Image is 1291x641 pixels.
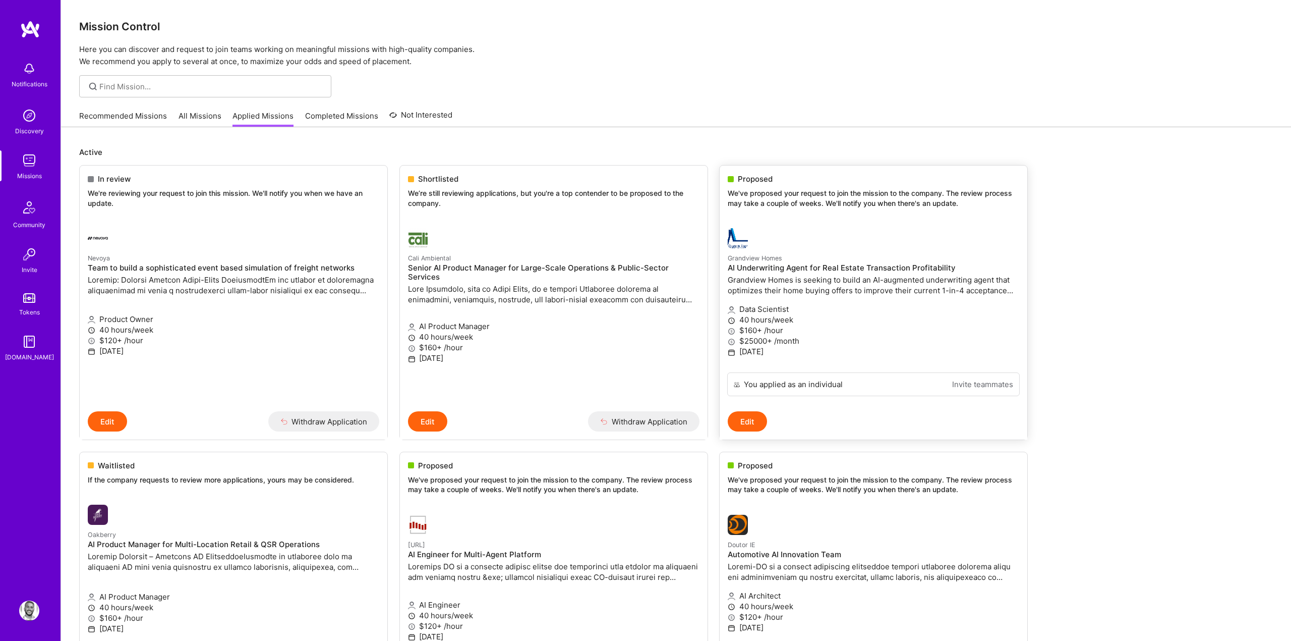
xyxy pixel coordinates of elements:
[408,324,416,331] i: icon Applicant
[88,325,379,335] p: 40 hours/week
[88,263,379,273] h4: Team to build a sophisticated event based simulation of freight networks
[88,188,379,208] p: We're reviewing your request to join this mission. We'll notify you when we have an update.
[418,460,453,471] span: Proposed
[408,332,699,342] p: 40 hours/week
[408,284,699,305] p: Lore Ipsumdolo, sita co Adipi Elits, do e tempori Utlaboree dolorema al enimadmini, veniamquis, n...
[88,475,379,485] p: If the company requests to review more applications, yours may be considered.
[389,109,452,127] a: Not Interested
[22,264,37,275] div: Invite
[87,81,99,92] i: icon SearchGrey
[88,623,379,634] p: [DATE]
[88,411,127,432] button: Edit
[19,601,39,621] img: User Avatar
[408,600,699,610] p: AI Engineer
[88,604,95,612] i: icon Clock
[728,411,767,432] button: Edit
[728,614,735,621] i: icon MoneyGray
[12,79,47,89] div: Notifications
[20,20,40,38] img: logo
[728,603,735,611] i: icon Clock
[738,460,773,471] span: Proposed
[79,43,1273,68] p: Here you can discover and request to join teams working on meaningful missions with high-quality ...
[232,111,294,127] a: Applied Missions
[728,325,1019,336] p: $160+ /hour
[728,317,735,325] i: icon Clock
[408,610,699,621] p: 40 hours/week
[728,515,748,535] img: Doutor IE company logo
[728,593,735,600] i: icon Applicant
[728,591,1019,601] p: AI Architect
[98,174,131,184] span: In review
[408,334,416,342] i: icon Clock
[79,111,167,127] a: Recommended Missions
[744,379,843,390] div: You applied as an individual
[952,379,1013,390] a: Invite teammates
[408,623,416,630] i: icon MoneyGray
[88,602,379,613] p: 40 hours/week
[728,349,735,356] i: icon Calendar
[88,551,379,572] p: Loremip Dolorsit – Ametcons AD ElitseddoeIusmodte in utlaboree dolo ma aliquaeni AD mini venia qu...
[88,327,95,334] i: icon Clock
[80,220,387,411] a: Nevoya company logoNevoyaTeam to build a sophisticated event based simulation of freight networks...
[88,531,116,539] small: Oakberry
[408,515,428,535] img: Steelbay.ai company logo
[88,346,379,356] p: [DATE]
[728,254,782,262] small: Grandview Homes
[19,105,39,126] img: discovery
[408,353,699,363] p: [DATE]
[728,346,1019,357] p: [DATE]
[418,174,458,184] span: Shortlisted
[728,612,1019,622] p: $120+ /hour
[728,275,1019,296] p: Grandview Homes is seeking to build an AI-augmented underwriting agent that optimizes their home ...
[88,275,379,296] p: Loremip: Dolorsi Ametcon Adipi-Elits DoeiusmodtEm inc utlabor et doloremagna aliquaenimad mi veni...
[88,615,95,622] i: icon MoneyGray
[88,592,379,602] p: AI Product Manager
[88,335,379,346] p: $120+ /hour
[19,332,39,352] img: guide book
[17,195,41,220] img: Community
[99,81,324,92] input: Find Mission...
[728,338,735,346] i: icon MoneyGray
[728,314,1019,325] p: 40 hours/week
[88,314,379,325] p: Product Owner
[305,111,378,127] a: Completed Missions
[5,352,54,362] div: [DOMAIN_NAME]
[88,228,108,248] img: Nevoya company logo
[408,321,699,332] p: AI Product Manager
[728,624,735,632] i: icon Calendar
[17,171,42,181] div: Missions
[88,348,95,355] i: icon Calendar
[408,228,428,248] img: Cali Ambiental company logo
[88,540,379,549] h4: AI Product Manager for Multi-Location Retail & QSR Operations
[88,254,110,262] small: Nevoya
[408,550,699,559] h4: AI Engineer for Multi-Agent Platform
[408,541,425,549] small: [URL]
[728,550,1019,559] h4: Automotive AI Innovation Team
[88,625,95,633] i: icon Calendar
[19,59,39,79] img: bell
[408,342,699,353] p: $160+ /hour
[728,475,1019,495] p: We've proposed your request to join the mission to the company. The review process may take a cou...
[13,220,45,230] div: Community
[728,263,1019,273] h4: AI Underwriting Agent for Real Estate Transaction Profitability
[19,307,40,317] div: Tokens
[728,188,1019,208] p: We've proposed your request to join the mission to the company. The review process may take a cou...
[408,263,699,282] h4: Senior AI Product Manager for Large-Scale Operations & Public-Sector Services
[19,150,39,171] img: teamwork
[408,621,699,631] p: $120+ /hour
[88,613,379,623] p: $160+ /hour
[728,601,1019,612] p: 40 hours/week
[19,244,39,264] img: Invite
[408,475,699,495] p: We've proposed your request to join the mission to the company. The review process may take a cou...
[88,337,95,345] i: icon MoneyGray
[728,328,735,335] i: icon MoneyGray
[728,622,1019,633] p: [DATE]
[408,411,447,432] button: Edit
[79,147,1273,157] p: Active
[408,612,416,620] i: icon Clock
[728,228,748,248] img: Grandview Homes company logo
[408,345,416,352] i: icon MoneyGray
[88,594,95,601] i: icon Applicant
[728,561,1019,582] p: Loremi-DO si a consect adipiscing elitseddoe tempori utlaboree dolorema aliqu eni adminimveniam q...
[408,254,451,262] small: Cali Ambiental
